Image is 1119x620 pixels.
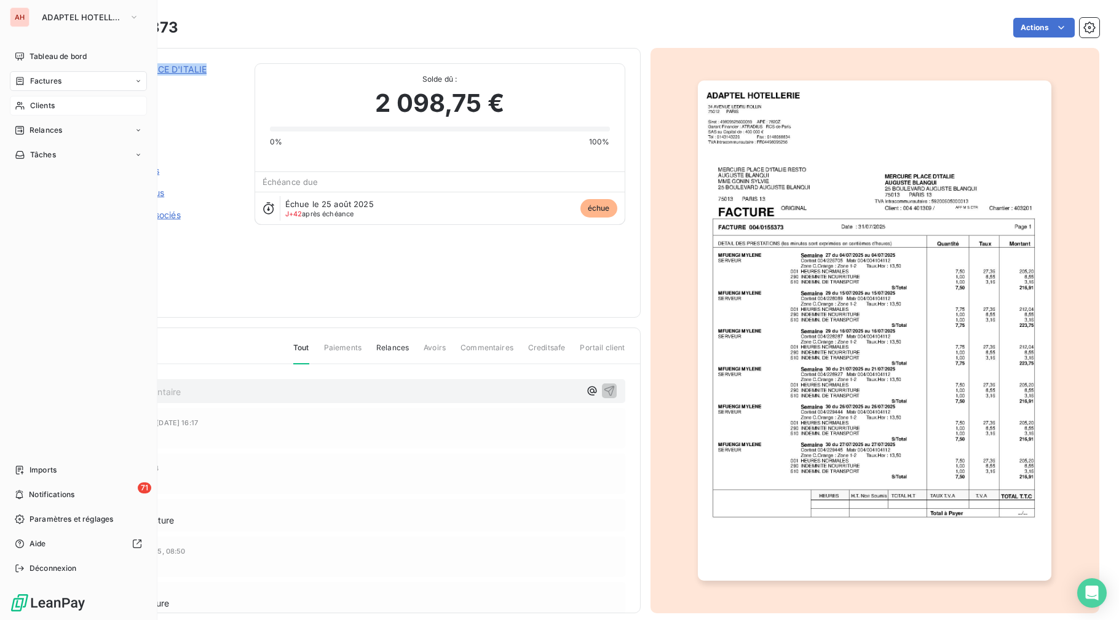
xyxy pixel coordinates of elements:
span: Imports [30,465,57,476]
span: Commentaires [461,342,513,363]
span: Factures [30,76,61,87]
a: Aide [10,534,147,554]
span: Paiements [324,342,362,363]
span: Relances [30,125,62,136]
span: 71 [138,482,151,493]
span: après échéance [285,210,354,218]
span: ADAPTEL HOTELLERIE [42,12,124,22]
span: 0% [270,136,282,147]
img: invoice_thumbnail [698,80,1051,581]
span: échue [580,199,617,218]
span: Tout [293,342,309,364]
span: Paramètres et réglages [30,514,113,525]
span: Clients [30,100,55,111]
img: Logo LeanPay [10,593,86,613]
span: J+42 [285,210,302,218]
span: Tableau de bord [30,51,87,62]
span: Portail client [580,342,625,363]
span: Notifications [29,489,74,500]
span: 411130900 [97,78,240,88]
button: Actions [1013,18,1075,37]
span: Creditsafe [528,342,566,363]
span: Échue le 25 août 2025 [285,199,374,209]
span: Avoirs [424,342,446,363]
span: Solde dû : [270,74,610,85]
div: AH [10,7,30,27]
span: 2 098,75 € [375,85,504,122]
span: Aide [30,538,46,549]
span: Tâches [30,149,56,160]
span: 100% [589,136,610,147]
div: Open Intercom Messenger [1077,578,1107,608]
span: [DATE] 16:17 [156,419,198,426]
span: Échéance due [263,177,318,187]
span: Relances [376,342,409,363]
span: Déconnexion [30,563,77,574]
